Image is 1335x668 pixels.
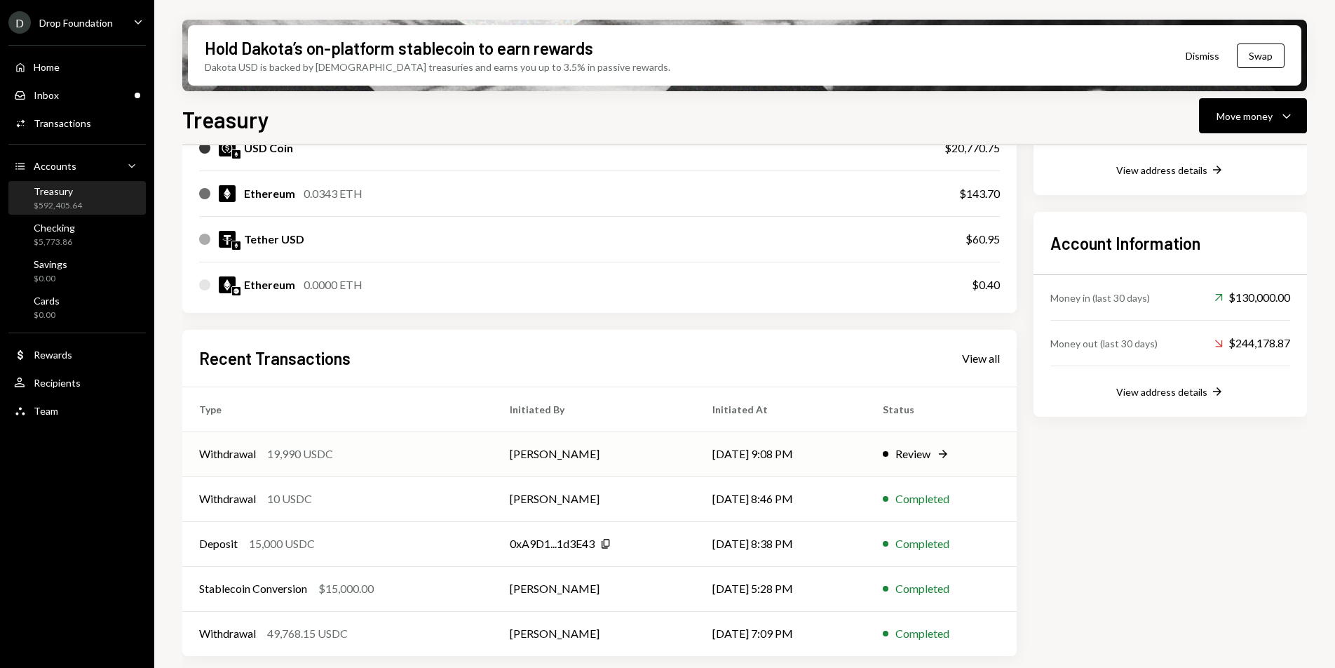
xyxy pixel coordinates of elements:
[696,476,866,521] td: [DATE] 8:46 PM
[696,611,866,656] td: [DATE] 7:09 PM
[959,185,1000,202] div: $143.70
[8,218,146,251] a: Checking$5,773.86
[8,110,146,135] a: Transactions
[8,290,146,324] a: Cards$0.00
[1199,98,1307,133] button: Move money
[244,185,295,202] div: Ethereum
[267,490,312,507] div: 10 USDC
[34,160,76,172] div: Accounts
[1116,385,1224,400] button: View address details
[34,222,75,234] div: Checking
[8,342,146,367] a: Rewards
[944,140,1000,156] div: $20,770.75
[866,387,1017,432] th: Status
[182,387,493,432] th: Type
[34,185,82,197] div: Treasury
[696,521,866,566] td: [DATE] 8:38 PM
[8,153,146,178] a: Accounts
[304,276,362,293] div: 0.0000 ETH
[8,54,146,79] a: Home
[232,241,240,250] img: ethereum-mainnet
[34,236,75,248] div: $5,773.86
[493,476,695,521] td: [PERSON_NAME]
[1050,232,1290,255] h2: Account Information
[493,387,695,432] th: Initiated By
[1214,289,1290,306] div: $130,000.00
[696,566,866,611] td: [DATE] 5:28 PM
[199,580,307,597] div: Stablecoin Conversion
[249,535,315,552] div: 15,000 USDC
[199,625,256,642] div: Withdrawal
[199,446,256,462] div: Withdrawal
[34,349,72,361] div: Rewards
[8,181,146,215] a: Treasury$592,405.64
[895,580,949,597] div: Completed
[1050,290,1150,305] div: Money in (last 30 days)
[1237,44,1285,68] button: Swap
[1168,39,1237,72] button: Dismiss
[34,309,60,321] div: $0.00
[199,347,351,370] h2: Recent Transactions
[34,61,60,73] div: Home
[895,446,930,462] div: Review
[318,580,374,597] div: $15,000.00
[244,140,293,156] div: USD Coin
[244,231,304,248] div: Tether USD
[34,89,59,101] div: Inbox
[1116,164,1207,176] div: View address details
[1214,335,1290,352] div: $244,178.87
[219,276,236,293] img: ETH
[1116,386,1207,398] div: View address details
[696,432,866,476] td: [DATE] 9:08 PM
[34,405,58,417] div: Team
[1217,109,1273,123] div: Move money
[1050,336,1158,351] div: Money out (last 30 days)
[232,150,240,159] img: ethereum-mainnet
[267,625,348,642] div: 49,768.15 USDC
[962,350,1000,366] a: View all
[232,287,240,295] img: base-mainnet
[8,82,146,107] a: Inbox
[219,231,236,248] img: USDT
[34,273,67,285] div: $0.00
[895,535,949,552] div: Completed
[8,254,146,288] a: Savings$0.00
[205,60,670,74] div: Dakota USD is backed by [DEMOGRAPHIC_DATA] treasuries and earns you up to 3.5% in passive rewards.
[965,231,1000,248] div: $60.95
[34,117,91,129] div: Transactions
[244,276,295,293] div: Ethereum
[1116,163,1224,178] button: View address details
[493,566,695,611] td: [PERSON_NAME]
[219,185,236,202] img: ETH
[34,295,60,307] div: Cards
[493,611,695,656] td: [PERSON_NAME]
[219,140,236,156] img: USDC
[205,36,593,60] div: Hold Dakota’s on-platform stablecoin to earn rewards
[34,377,81,389] div: Recipients
[493,432,695,476] td: [PERSON_NAME]
[8,370,146,395] a: Recipients
[304,185,362,202] div: 0.0343 ETH
[696,387,866,432] th: Initiated At
[972,276,1000,293] div: $0.40
[34,258,67,270] div: Savings
[8,398,146,423] a: Team
[182,105,269,133] h1: Treasury
[267,446,333,462] div: 19,990 USDC
[39,17,113,29] div: Drop Foundation
[199,535,238,552] div: Deposit
[510,535,595,552] div: 0xA9D1...1d3E43
[8,11,31,34] div: D
[895,490,949,507] div: Completed
[962,352,1000,366] div: View all
[895,625,949,642] div: Completed
[199,490,256,507] div: Withdrawal
[34,200,82,212] div: $592,405.64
